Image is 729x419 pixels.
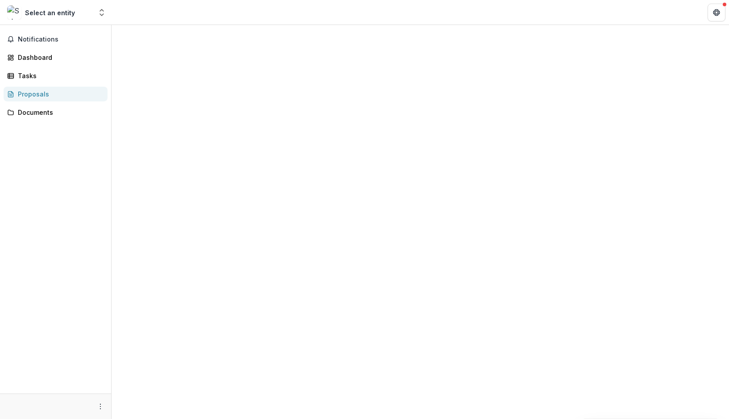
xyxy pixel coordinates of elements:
[4,32,108,46] button: Notifications
[95,401,106,412] button: More
[18,108,100,117] div: Documents
[708,4,725,21] button: Get Help
[4,105,108,120] a: Documents
[95,4,108,21] button: Open entity switcher
[4,50,108,65] a: Dashboard
[4,87,108,101] a: Proposals
[18,36,104,43] span: Notifications
[25,8,75,17] div: Select an entity
[7,5,21,20] img: Select an entity
[4,68,108,83] a: Tasks
[18,53,100,62] div: Dashboard
[18,71,100,80] div: Tasks
[18,89,100,99] div: Proposals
